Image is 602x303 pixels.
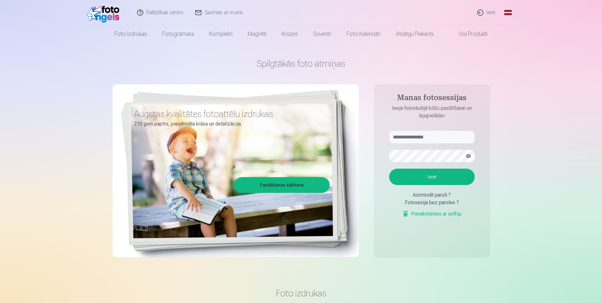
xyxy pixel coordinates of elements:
div: Aizmirsāt paroli ? [389,191,475,199]
h4: Manas fotosessijas [383,93,481,104]
h1: Spilgtākās foto atmiņas [113,58,490,69]
button: Ieiet [389,169,475,185]
a: Visi produkti [441,25,495,43]
a: Fotogrāmata [155,25,202,43]
a: Magnēti [240,25,274,43]
h3: Augstas kvalitātes fotoattēlu izdrukas [134,108,325,120]
a: Foto izdrukas [107,25,155,43]
a: Atslēgu piekariņi [388,25,441,43]
a: Komplekti [202,25,240,43]
h3: Foto izdrukas [118,288,485,299]
a: Pierakstieties ar selfiju [402,210,461,218]
p: 210 gsm papīrs, piesātināta krāsa un detalizācija [134,120,325,128]
a: Suvenīri [306,25,339,43]
a: Foto kalendāri [339,25,388,43]
a: Pasūtīšanas sākšana [235,178,329,192]
p: Ieeja fotostudijā bilžu pasūtīšanai un lejupielādei [383,104,481,120]
div: Fotosesija bez paroles ? [389,199,475,206]
a: Krūzes [274,25,306,43]
img: /fa1 [87,3,123,23]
